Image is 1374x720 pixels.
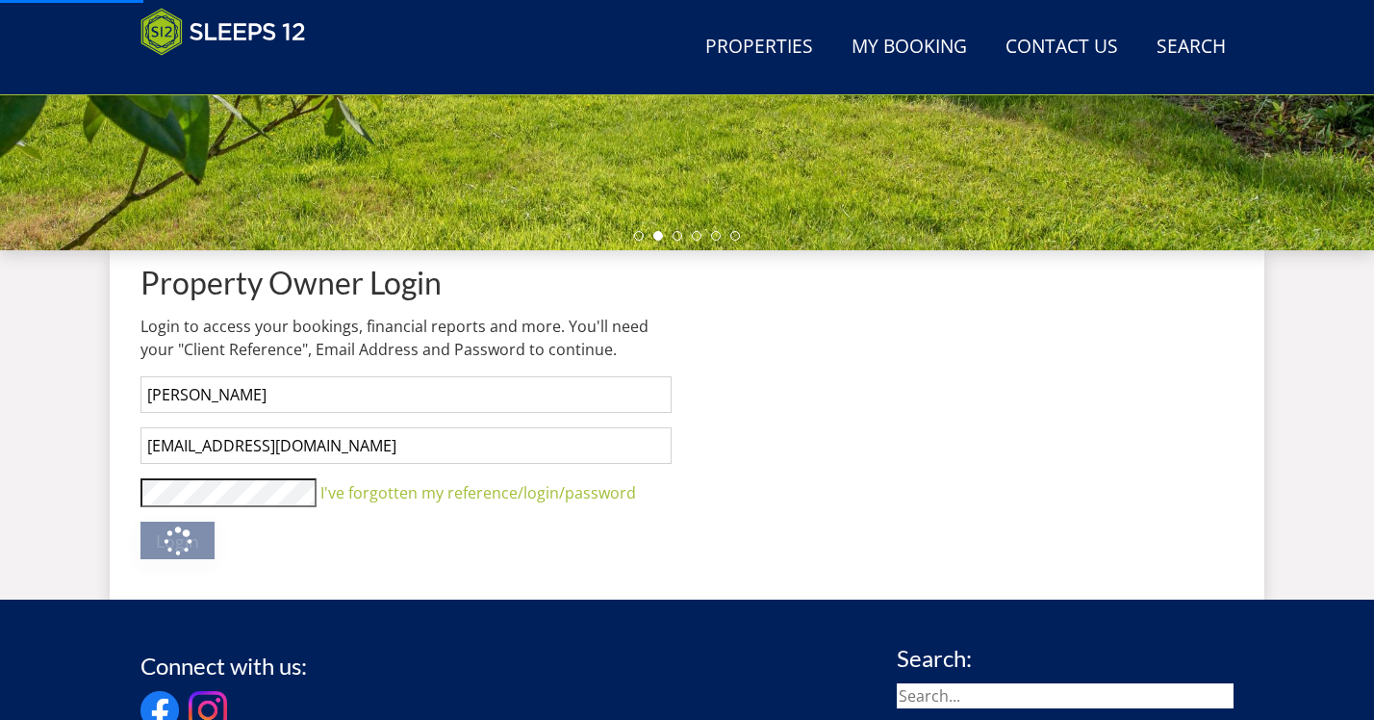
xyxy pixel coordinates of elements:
h1: Property Owner Login [140,266,672,299]
p: Login to access your bookings, financial reports and more. You'll need your "Client Reference", E... [140,315,672,361]
iframe: Customer reviews powered by Trustpilot [131,67,333,84]
img: Sleeps 12 [140,8,306,56]
span: Login [156,529,199,553]
a: My Booking [844,26,975,69]
a: Properties [698,26,821,69]
input: Search... [897,683,1234,708]
a: I've forgotten my reference/login/password [320,482,636,503]
h3: Search: [897,646,1234,671]
a: Contact Us [998,26,1126,69]
input: Account Reference [140,376,672,413]
h3: Connect with us: [140,654,307,679]
input: Email [140,427,672,464]
button: Login [140,522,215,559]
a: Search [1149,26,1234,69]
